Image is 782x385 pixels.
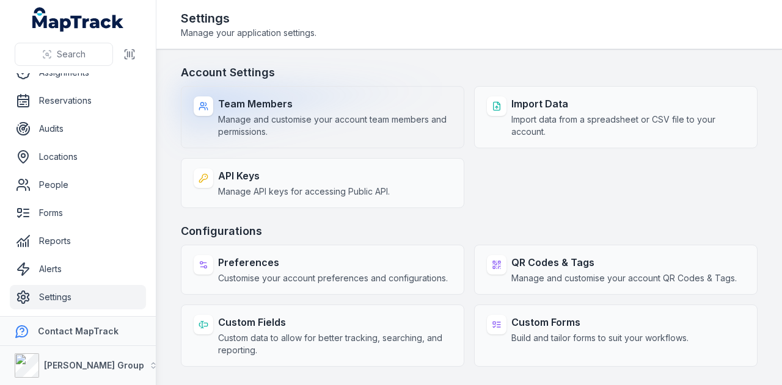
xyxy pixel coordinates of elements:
[474,304,758,367] a: Custom FormsBuild and tailor forms to suit your workflows.
[32,7,124,32] a: MapTrack
[181,304,464,367] a: Custom FieldsCustom data to allow for better tracking, searching, and reporting.
[181,10,316,27] h2: Settings
[511,113,745,138] span: Import data from a spreadsheet or CSV file to your account.
[218,272,448,284] span: Customise your account preferences and configurations.
[181,27,316,39] span: Manage your application settings.
[218,185,390,198] span: Manage API keys for accessing Public API.
[10,173,146,197] a: People
[218,332,451,356] span: Custom data to allow for better tracking, searching, and reporting.
[10,285,146,309] a: Settings
[511,255,737,270] strong: QR Codes & Tags
[218,255,448,270] strong: Preferences
[10,229,146,253] a: Reports
[10,257,146,281] a: Alerts
[44,360,144,370] strong: [PERSON_NAME] Group
[511,315,689,329] strong: Custom Forms
[57,48,86,60] span: Search
[10,145,146,169] a: Locations
[38,326,119,336] strong: Contact MapTrack
[218,96,451,111] strong: Team Members
[181,158,464,208] a: API KeysManage API keys for accessing Public API.
[181,245,464,295] a: PreferencesCustomise your account preferences and configurations.
[15,43,113,66] button: Search
[181,86,464,148] a: Team MembersManage and customise your account team members and permissions.
[10,117,146,141] a: Audits
[218,315,451,329] strong: Custom Fields
[511,272,737,284] span: Manage and customise your account QR Codes & Tags.
[511,96,745,111] strong: Import Data
[10,88,146,113] a: Reservations
[474,86,758,148] a: Import DataImport data from a spreadsheet or CSV file to your account.
[218,168,390,183] strong: API Keys
[181,64,758,81] h3: Account Settings
[10,201,146,225] a: Forms
[181,223,758,240] h3: Configurations
[474,245,758,295] a: QR Codes & TagsManage and customise your account QR Codes & Tags.
[511,332,689,344] span: Build and tailor forms to suit your workflows.
[218,113,451,138] span: Manage and customise your account team members and permissions.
